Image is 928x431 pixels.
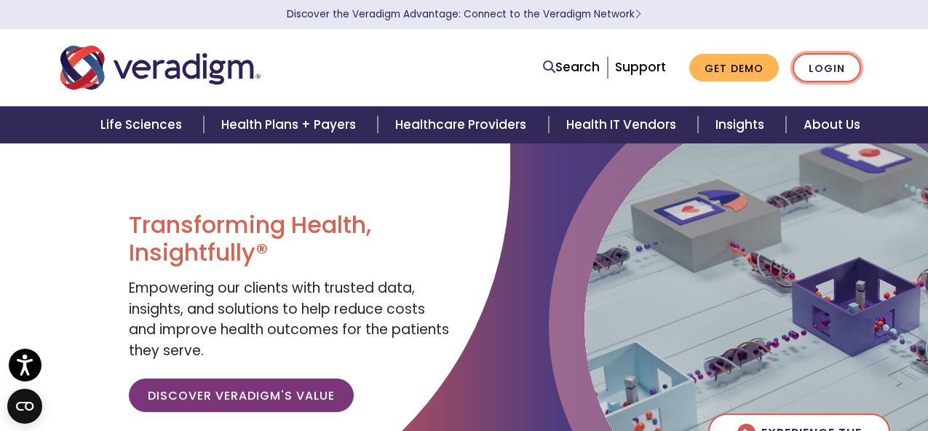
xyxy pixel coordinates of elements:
[786,106,878,143] a: About Us
[793,53,861,83] a: Login
[287,7,641,21] a: Discover the Veradigm Advantage: Connect to the Veradigm NetworkLearn More
[129,211,453,267] h1: Transforming Health, Insightfully®
[635,7,641,21] span: Learn More
[615,58,666,76] a: Support
[129,379,354,412] a: Discover Veradigm's Value
[204,106,378,143] a: Health Plans + Payers
[378,106,548,143] a: Healthcare Providers
[698,106,786,143] a: Insights
[549,106,698,143] a: Health IT Vendors
[60,44,261,92] img: Veradigm logo
[689,54,779,82] a: Get Demo
[543,58,600,77] a: Search
[649,326,911,414] iframe: Drift Chat Widget
[129,278,449,360] span: Empowering our clients with trusted data, insights, and solutions to help reduce costs and improv...
[83,106,204,143] a: Life Sciences
[7,389,42,424] button: Open CMP widget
